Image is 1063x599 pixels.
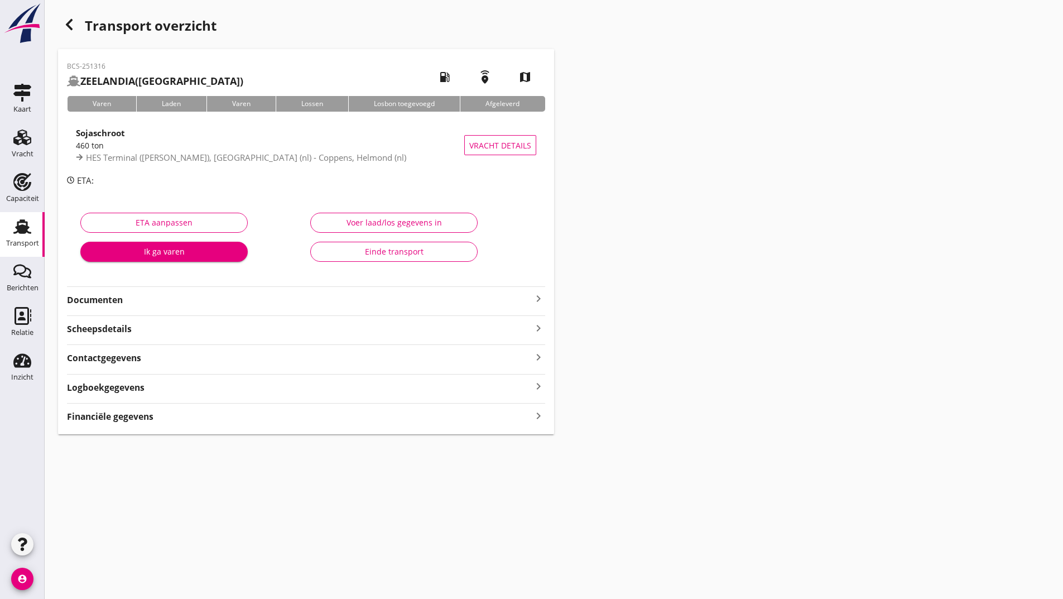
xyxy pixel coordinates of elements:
div: Vracht [12,150,33,157]
span: ETA: [77,175,94,186]
div: Inzicht [11,373,33,381]
div: Capaciteit [6,195,39,202]
h2: ([GEOGRAPHIC_DATA]) [67,74,243,89]
span: Vracht details [469,140,531,151]
i: map [509,61,541,93]
strong: Scheepsdetails [67,323,132,336]
div: Einde transport [320,246,468,257]
strong: Logboekgegevens [67,381,145,394]
div: Transport overzicht [58,13,554,40]
p: BCS-251316 [67,61,243,71]
div: Voer laad/los gegevens in [320,217,468,228]
i: keyboard_arrow_right [532,320,545,336]
strong: Documenten [67,294,532,306]
button: Vracht details [464,135,536,155]
button: Ik ga varen [80,242,248,262]
div: Varen [206,96,276,112]
img: logo-small.a267ee39.svg [2,3,42,44]
div: Berichten [7,284,39,291]
i: keyboard_arrow_right [532,292,545,305]
i: keyboard_arrow_right [532,349,545,365]
i: emergency_share [469,61,501,93]
i: account_circle [11,568,33,590]
div: 460 ton [76,140,464,151]
div: Varen [67,96,136,112]
a: Sojaschroot460 tonHES Terminal ([PERSON_NAME]), [GEOGRAPHIC_DATA] (nl) - Coppens, Helmond (nl)Vra... [67,121,545,170]
div: Transport [6,239,39,247]
div: Losbon toegevoegd [348,96,460,112]
div: Ik ga varen [89,246,239,257]
i: keyboard_arrow_right [532,379,545,394]
div: ETA aanpassen [90,217,238,228]
button: ETA aanpassen [80,213,248,233]
button: Voer laad/los gegevens in [310,213,478,233]
strong: Sojaschroot [76,127,125,138]
div: Kaart [13,106,31,113]
strong: ZEELANDIA [80,74,135,88]
div: Lossen [276,96,348,112]
div: Laden [136,96,206,112]
i: keyboard_arrow_right [532,408,545,423]
span: HES Terminal ([PERSON_NAME]), [GEOGRAPHIC_DATA] (nl) - Coppens, Helmond (nl) [86,152,406,163]
strong: Financiële gegevens [67,410,153,423]
div: Afgeleverd [460,96,545,112]
strong: Contactgegevens [67,352,141,365]
div: Relatie [11,329,33,336]
i: local_gas_station [429,61,460,93]
button: Einde transport [310,242,478,262]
